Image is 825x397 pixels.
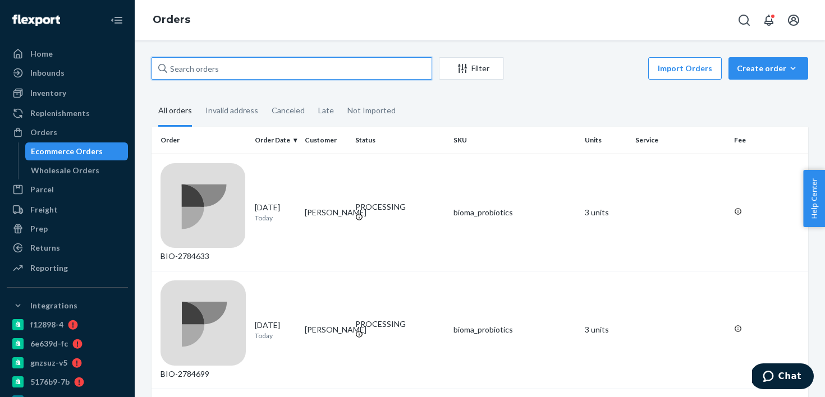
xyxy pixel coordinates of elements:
div: f12898-4 [30,319,63,330]
a: Reporting [7,259,128,277]
button: Integrations [7,297,128,315]
div: Reporting [30,262,68,274]
a: Replenishments [7,104,128,122]
div: bioma_probiotics [453,207,576,218]
td: [PERSON_NAME] [300,271,351,389]
p: Today [255,213,296,223]
div: Integrations [30,300,77,311]
a: f12898-4 [7,316,128,334]
div: Canceled [272,96,305,125]
div: Parcel [30,184,54,195]
div: Prep [30,223,48,234]
div: All orders [158,96,192,127]
button: Help Center [803,170,825,227]
div: Freight [30,204,58,215]
iframe: Opens a widget where you can chat to one of our agents [752,363,814,391]
th: Service [631,127,730,154]
button: Create order [728,57,808,80]
ol: breadcrumbs [144,4,199,36]
div: Inbounds [30,67,65,79]
td: [PERSON_NAME] [300,154,351,271]
div: Replenishments [30,108,90,119]
div: Invalid address [205,96,258,125]
div: Inventory [30,87,66,99]
a: gnzsuz-v5 [7,354,128,372]
div: bioma_probiotics [453,324,576,335]
div: Create order [737,63,800,74]
button: Open notifications [758,9,780,31]
p: Today [255,331,296,340]
div: Wholesale Orders [31,165,99,176]
a: Inventory [7,84,128,102]
div: [DATE] [255,202,296,223]
div: Not Imported [347,96,396,125]
a: Prep [7,220,128,238]
div: gnzsuz-v5 [30,357,67,368]
div: Returns [30,242,60,253]
a: Wholesale Orders [25,161,129,179]
th: Fee [730,127,808,154]
div: Filter [439,63,503,74]
button: Open Search Box [733,9,755,31]
a: Ecommerce Orders [25,142,129,160]
img: Flexport logo [12,15,60,26]
th: Status [351,127,450,154]
a: Orders [7,123,128,141]
div: Home [30,48,53,59]
a: Orders [153,13,190,26]
a: Home [7,45,128,63]
div: 5176b9-7b [30,376,70,387]
div: Late [318,96,334,125]
div: Ecommerce Orders [31,146,103,157]
input: Search orders [152,57,432,80]
div: BIO-2784633 [161,163,246,262]
a: Inbounds [7,64,128,82]
th: SKU [449,127,580,154]
button: Open account menu [782,9,805,31]
div: Customer [305,135,346,145]
a: 5176b9-7b [7,373,128,391]
div: Orders [30,127,57,138]
th: Order Date [250,127,301,154]
td: 3 units [580,271,631,389]
th: Units [580,127,631,154]
td: 3 units [580,154,631,271]
div: [DATE] [255,320,296,340]
button: Import Orders [648,57,722,80]
button: Close Navigation [106,9,128,31]
button: Filter [439,57,504,80]
a: Parcel [7,181,128,198]
div: BIO-2784699 [161,280,246,380]
th: Order [152,127,250,154]
div: PROCESSING [355,318,445,330]
div: 6e639d-fc [30,338,68,349]
a: Returns [7,239,128,257]
a: 6e639d-fc [7,335,128,353]
div: PROCESSING [355,201,445,213]
a: Freight [7,201,128,219]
